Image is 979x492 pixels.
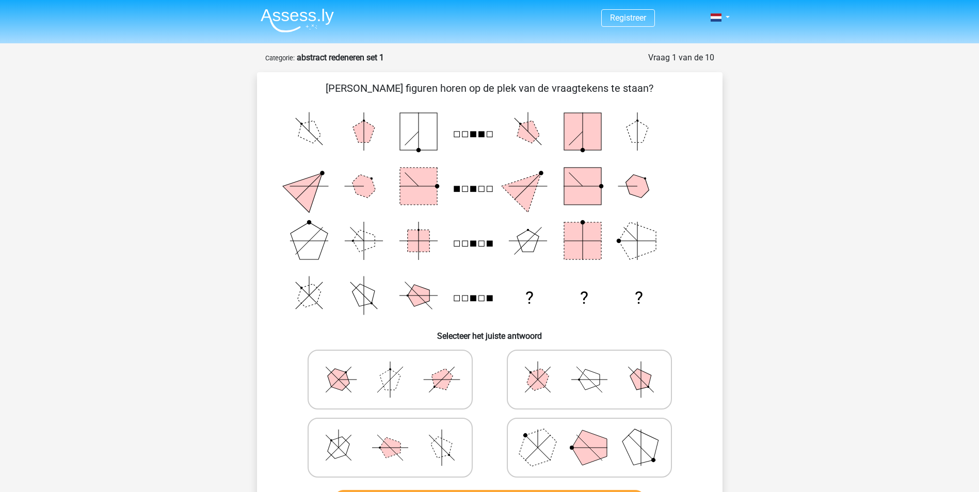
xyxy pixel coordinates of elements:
[580,288,588,308] text: ?
[265,54,295,62] small: Categorie:
[648,52,714,64] div: Vraag 1 van de 10
[610,13,646,23] a: Registreer
[297,53,384,62] strong: abstract redeneren set 1
[635,288,643,308] text: ?
[525,288,533,308] text: ?
[274,323,706,341] h6: Selecteer het juiste antwoord
[261,8,334,32] img: Assessly
[274,80,706,96] p: [PERSON_NAME] figuren horen op de plek van de vraagtekens te staan?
